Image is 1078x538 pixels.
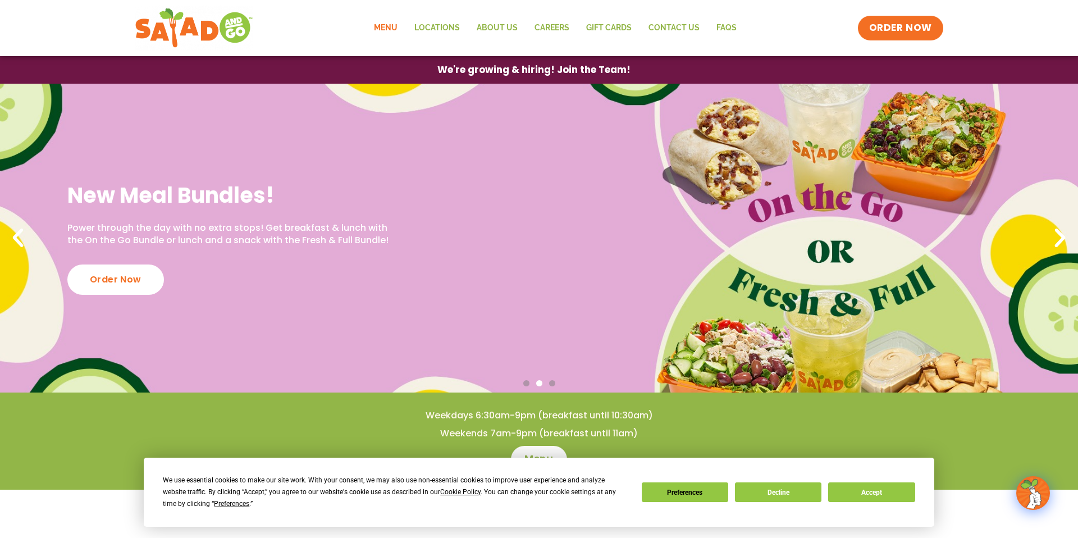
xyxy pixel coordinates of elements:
span: Go to slide 2 [536,380,542,386]
button: Decline [735,482,821,502]
div: Order Now [67,265,164,295]
p: Power through the day with no extra stops! Get breakfast & lunch with the On the Go Bundle or lun... [67,222,401,247]
h4: Weekdays 6:30am-9pm (breakfast until 10:30am) [22,409,1056,422]
span: We're growing & hiring! Join the Team! [437,65,631,75]
span: ORDER NOW [869,21,932,35]
div: Cookie Consent Prompt [144,458,934,527]
a: Locations [406,15,468,41]
a: ORDER NOW [858,16,943,40]
a: GIFT CARDS [578,15,640,41]
a: FAQs [708,15,745,41]
img: wpChatIcon [1017,477,1049,509]
button: Accept [828,482,915,502]
span: Cookie Policy [440,488,481,496]
h4: Weekends 7am-9pm (breakfast until 11am) [22,427,1056,440]
h2: New Meal Bundles! [67,181,401,209]
a: About Us [468,15,526,41]
a: Menu [511,446,567,473]
nav: Menu [366,15,745,41]
div: Previous slide [6,226,30,250]
div: We use essential cookies to make our site work. With your consent, we may also use non-essential ... [163,475,628,510]
a: Careers [526,15,578,41]
button: Preferences [642,482,728,502]
a: Menu [366,15,406,41]
img: new-SAG-logo-768×292 [135,6,253,51]
span: Preferences [214,500,249,508]
span: Go to slide 3 [549,380,555,386]
div: Next slide [1048,226,1072,250]
a: We're growing & hiring! Join the Team! [421,57,647,83]
span: Menu [524,453,553,466]
span: Go to slide 1 [523,380,529,386]
a: Contact Us [640,15,708,41]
